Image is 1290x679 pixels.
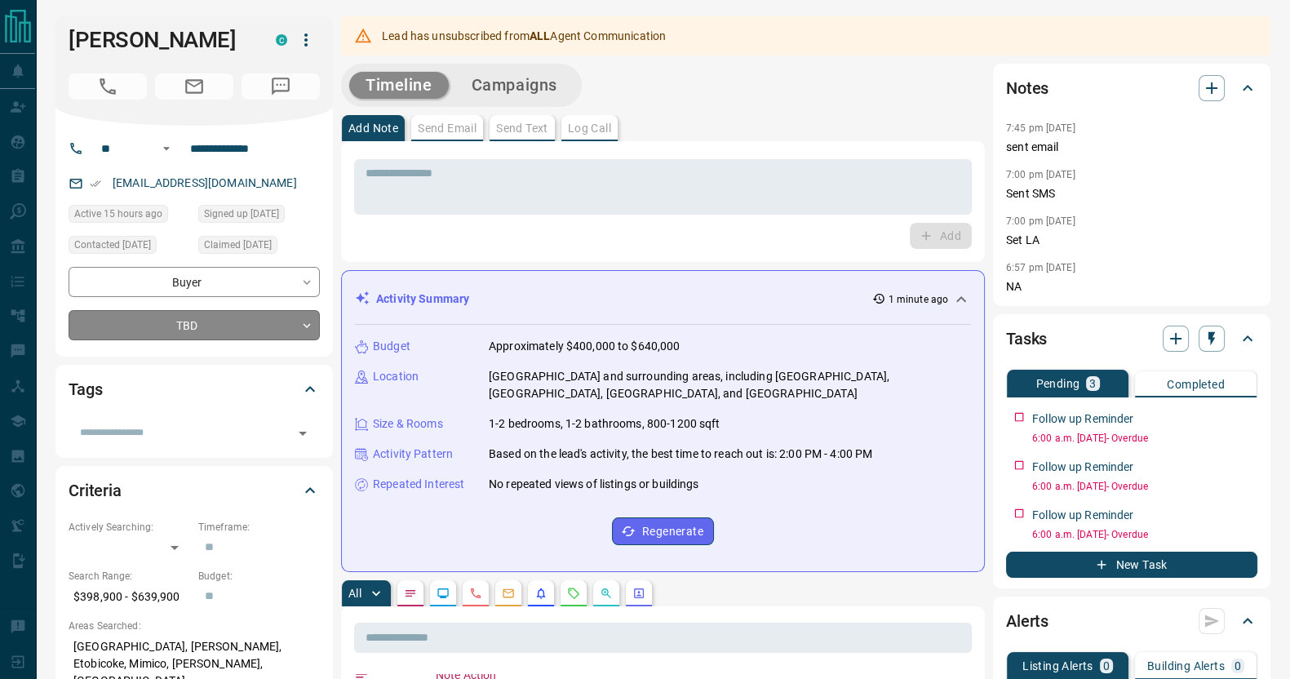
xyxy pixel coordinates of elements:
p: Building Alerts [1147,660,1225,672]
button: Open [291,422,314,445]
p: $398,900 - $639,900 [69,584,190,610]
p: sent email [1006,139,1257,156]
div: Wed Jun 18 2025 [198,236,320,259]
p: 3 [1089,378,1096,389]
p: Areas Searched: [69,619,320,633]
p: 6:00 a.m. [DATE] - Overdue [1032,431,1257,446]
span: Call [69,73,147,100]
p: Budget [373,338,410,355]
svg: Opportunities [600,587,613,600]
p: 7:00 pm [DATE] [1006,169,1075,180]
p: 0 [1235,660,1241,672]
strong: ALL [530,29,550,42]
a: [EMAIL_ADDRESS][DOMAIN_NAME] [113,176,297,189]
p: Pending [1035,378,1079,389]
p: Listing Alerts [1022,660,1093,672]
div: Activity Summary1 minute ago [355,284,971,314]
div: TBD [69,310,320,340]
p: Follow up Reminder [1032,411,1133,428]
div: condos.ca [276,34,287,46]
h2: Tags [69,376,102,402]
p: Activity Summary [376,291,469,308]
span: Claimed [DATE] [204,237,272,253]
p: [GEOGRAPHIC_DATA] and surrounding areas, including [GEOGRAPHIC_DATA], [GEOGRAPHIC_DATA], [GEOGRAP... [489,368,971,402]
h2: Tasks [1006,326,1047,352]
div: Buyer [69,267,320,297]
span: Active 15 hours ago [74,206,162,222]
svg: Lead Browsing Activity [437,587,450,600]
p: Location [373,368,419,385]
svg: Listing Alerts [534,587,547,600]
button: Timeline [349,72,449,99]
div: Tasks [1006,319,1257,358]
p: NA [1006,278,1257,295]
p: 1 minute ago [889,292,948,307]
p: Size & Rooms [373,415,443,433]
button: Open [157,139,176,158]
p: Follow up Reminder [1032,507,1133,524]
span: Message [242,73,320,100]
button: New Task [1006,552,1257,578]
svg: Email Verified [90,178,101,189]
div: Sat Jun 21 2025 [69,236,190,259]
p: Timeframe: [198,520,320,535]
p: Search Range: [69,569,190,584]
svg: Notes [404,587,417,600]
p: Based on the lead's activity, the best time to reach out is: 2:00 PM - 4:00 PM [489,446,872,463]
span: Email [155,73,233,100]
div: Criteria [69,471,320,510]
p: Set LA [1006,232,1257,249]
div: Tags [69,370,320,409]
p: Approximately $400,000 to $640,000 [489,338,680,355]
p: Repeated Interest [373,476,464,493]
div: Alerts [1006,601,1257,641]
span: Contacted [DATE] [74,237,151,253]
svg: Calls [469,587,482,600]
h2: Criteria [69,477,122,504]
p: 6:57 pm [DATE] [1006,262,1075,273]
svg: Requests [567,587,580,600]
p: No repeated views of listings or buildings [489,476,699,493]
div: Lead has unsubscribed from Agent Communication [382,21,666,51]
h1: [PERSON_NAME] [69,27,251,53]
p: Add Note [348,122,398,134]
button: Regenerate [612,517,714,545]
p: 6:00 a.m. [DATE] - Overdue [1032,479,1257,494]
div: Sun May 11 2025 [198,205,320,228]
p: Completed [1167,379,1225,390]
h2: Alerts [1006,608,1048,634]
p: Sent SMS [1006,185,1257,202]
h2: Notes [1006,75,1048,101]
span: Signed up [DATE] [204,206,279,222]
svg: Emails [502,587,515,600]
p: 6:00 a.m. [DATE] - Overdue [1032,527,1257,542]
div: Mon Aug 18 2025 [69,205,190,228]
button: Campaigns [455,72,574,99]
p: 7:00 pm [DATE] [1006,215,1075,227]
svg: Agent Actions [632,587,645,600]
p: Follow up Reminder [1032,459,1133,476]
div: Notes [1006,69,1257,108]
p: Actively Searching: [69,520,190,535]
p: Budget: [198,569,320,584]
p: All [348,588,361,599]
p: 0 [1103,660,1110,672]
p: 7:45 pm [DATE] [1006,122,1075,134]
p: Activity Pattern [373,446,453,463]
p: 1-2 bedrooms, 1-2 bathrooms, 800-1200 sqft [489,415,720,433]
